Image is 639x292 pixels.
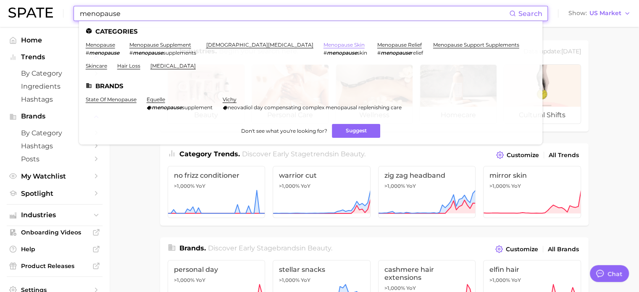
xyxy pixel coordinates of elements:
[7,170,103,183] a: My Watchlist
[21,172,88,180] span: My Watchlist
[406,285,416,292] span: YoY
[7,187,103,200] a: Spotlight
[549,152,579,159] span: All Trends
[86,82,536,89] li: Brands
[384,266,470,281] span: cashmere hair extensions
[86,96,137,103] a: state of menopause
[86,50,89,56] span: #
[566,8,633,19] button: ShowUS Market
[433,42,519,48] a: menopause support supplements
[273,166,371,218] a: warrior cut>1,000% YoY
[7,93,103,106] a: Hashtags
[242,150,366,158] span: Discover Early Stage trends in .
[179,150,240,158] span: Category Trends .
[79,6,509,21] input: Search here for a brand, industry, or ingredient
[323,50,327,56] span: #
[589,11,621,16] span: US Market
[7,226,103,239] a: Onboarding Videos
[7,110,103,123] button: Brands
[152,104,182,110] em: menopause
[547,150,581,161] a: All Trends
[384,183,405,189] span: >1,000%
[279,171,364,179] span: warrior cut
[21,211,88,219] span: Industries
[406,183,416,189] span: YoY
[7,67,103,80] a: by Category
[129,50,133,56] span: #
[279,183,300,189] span: >1,000%
[411,50,423,56] span: relief
[493,243,540,255] button: Customize
[21,113,88,120] span: Brands
[174,277,195,283] span: >1,000%
[511,277,521,284] span: YoY
[117,63,140,69] a: hair loss
[89,50,119,56] em: menopause
[7,80,103,93] a: Ingredients
[511,183,521,189] span: YoY
[21,82,88,90] span: Ingredients
[206,42,313,48] a: [DEMOGRAPHIC_DATA][MEDICAL_DATA]
[489,266,575,274] span: elfin hair
[518,10,542,18] span: Search
[489,277,510,283] span: >1,000%
[483,166,581,218] a: mirror skin>1,000% YoY
[301,277,310,284] span: YoY
[327,50,357,56] em: menopause
[147,96,165,103] a: equelle
[341,150,364,158] span: beauty
[7,260,103,272] a: Product Releases
[196,183,205,189] span: YoY
[7,51,103,63] button: Trends
[182,104,213,110] span: supplement
[323,42,365,48] a: menopause skin
[21,262,88,270] span: Product Releases
[308,244,331,252] span: beauty
[8,8,53,18] img: SPATE
[21,53,88,61] span: Trends
[489,171,575,179] span: mirror skin
[241,128,327,134] span: Don't see what you're looking for?
[279,266,364,274] span: stellar snacks
[7,243,103,255] a: Help
[21,245,88,253] span: Help
[7,153,103,166] a: Posts
[86,42,115,48] a: menopause
[377,50,381,56] span: #
[377,42,422,48] a: menopause relief
[21,36,88,44] span: Home
[546,244,581,255] a: All Brands
[133,50,163,56] em: menopause
[21,229,88,236] span: Onboarding Videos
[7,126,103,139] a: by Category
[179,244,206,252] span: Brands .
[507,152,539,159] span: Customize
[279,277,300,283] span: >1,000%
[168,166,266,218] a: no frizz conditioner>1,000% YoY
[523,46,581,58] div: Data update: [DATE]
[384,285,405,291] span: >1,000%
[384,171,470,179] span: zig zag headband
[129,42,191,48] a: menopause supplement
[21,95,88,103] span: Hashtags
[548,246,579,253] span: All Brands
[86,63,107,69] a: skincare
[494,149,541,161] button: Customize
[228,104,402,110] span: neovadiol day compensating complex menopausal replenishing care
[174,183,195,189] span: >1,000%
[163,50,196,56] span: supplements
[332,124,380,138] button: Suggest
[301,183,310,189] span: YoY
[86,28,536,35] li: Categories
[21,69,88,77] span: by Category
[489,183,510,189] span: >1,000%
[21,189,88,197] span: Spotlight
[7,209,103,221] button: Industries
[506,246,538,253] span: Customize
[357,50,367,56] span: skin
[174,171,259,179] span: no frizz conditioner
[150,63,196,69] a: [MEDICAL_DATA]
[7,34,103,47] a: Home
[21,155,88,163] span: Posts
[196,277,205,284] span: YoY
